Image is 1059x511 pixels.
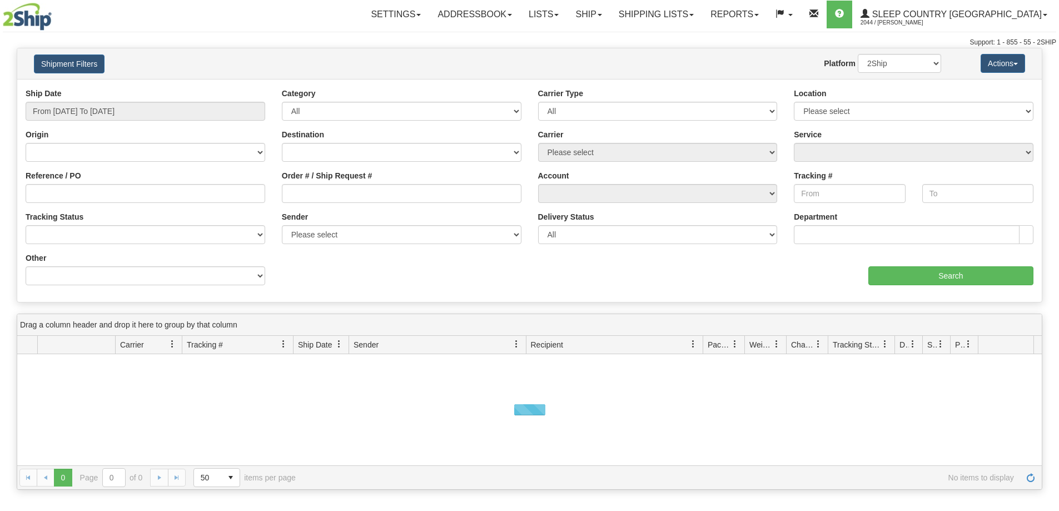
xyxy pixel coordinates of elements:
a: Settings [362,1,429,28]
button: Shipment Filters [34,54,105,73]
span: 50 [201,472,215,483]
span: Sender [354,339,379,350]
a: Lists [520,1,567,28]
a: Charge filter column settings [809,335,828,354]
span: Shipment Issues [927,339,937,350]
span: items per page [193,468,296,487]
a: Carrier filter column settings [163,335,182,354]
label: Ship Date [26,88,62,99]
label: Tracking # [794,170,832,181]
label: Platform [824,58,856,69]
label: Carrier Type [538,88,583,99]
span: select [222,469,240,487]
div: grid grouping header [17,314,1042,336]
label: Service [794,129,822,140]
span: No items to display [311,473,1014,482]
span: Page 0 [54,469,72,487]
label: Tracking Status [26,211,83,222]
label: Account [538,170,569,181]
button: Actions [981,54,1025,73]
a: Packages filter column settings [725,335,744,354]
label: Department [794,211,837,222]
span: Recipient [531,339,563,350]
a: Sender filter column settings [507,335,526,354]
a: Ship [567,1,610,28]
label: Category [282,88,316,99]
input: From [794,184,905,203]
a: Pickup Status filter column settings [959,335,978,354]
a: Addressbook [429,1,520,28]
div: Support: 1 - 855 - 55 - 2SHIP [3,38,1056,47]
a: Sleep Country [GEOGRAPHIC_DATA] 2044 / [PERSON_NAME] [852,1,1056,28]
label: Location [794,88,826,99]
span: Packages [708,339,731,350]
span: Page of 0 [80,468,143,487]
a: Tracking # filter column settings [274,335,293,354]
span: Delivery Status [899,339,909,350]
span: Sleep Country [GEOGRAPHIC_DATA] [869,9,1042,19]
label: Sender [282,211,308,222]
a: Tracking Status filter column settings [876,335,894,354]
label: Delivery Status [538,211,594,222]
span: Ship Date [298,339,332,350]
span: Weight [749,339,773,350]
span: Carrier [120,339,144,350]
label: Destination [282,129,324,140]
iframe: chat widget [1033,199,1058,312]
a: Ship Date filter column settings [330,335,349,354]
img: logo2044.jpg [3,3,52,31]
a: Refresh [1022,469,1040,487]
a: Shipment Issues filter column settings [931,335,950,354]
a: Recipient filter column settings [684,335,703,354]
span: Pickup Status [955,339,964,350]
a: Weight filter column settings [767,335,786,354]
input: Search [868,266,1033,285]
a: Reports [702,1,767,28]
label: Reference / PO [26,170,81,181]
span: Charge [791,339,814,350]
label: Order # / Ship Request # [282,170,372,181]
a: Delivery Status filter column settings [903,335,922,354]
input: To [922,184,1033,203]
label: Other [26,252,46,264]
label: Carrier [538,129,564,140]
span: Page sizes drop down [193,468,240,487]
span: Tracking # [187,339,223,350]
a: Shipping lists [610,1,702,28]
span: 2044 / [PERSON_NAME] [861,17,944,28]
label: Origin [26,129,48,140]
span: Tracking Status [833,339,881,350]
